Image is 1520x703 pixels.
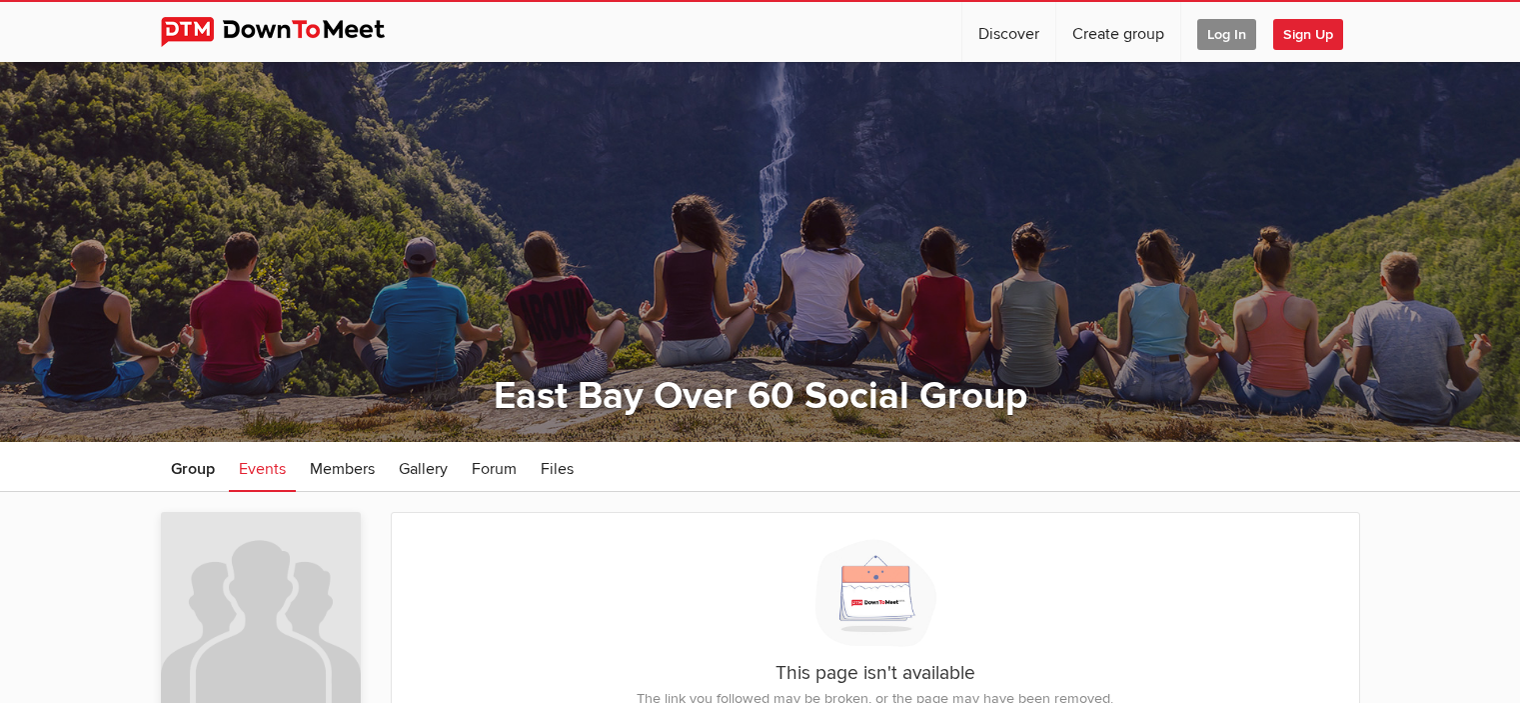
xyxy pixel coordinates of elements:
a: Sign Up [1273,2,1359,62]
a: East Bay Over 60 Social Group [494,373,1027,419]
span: Sign Up [1273,19,1343,50]
a: Members [300,442,385,492]
a: Discover [962,2,1055,62]
a: Log In [1181,2,1272,62]
span: Group [171,459,215,479]
span: Members [310,459,375,479]
a: Files [531,442,584,492]
a: Gallery [389,442,458,492]
a: Events [229,442,296,492]
span: Log In [1197,19,1256,50]
span: Gallery [399,459,448,479]
a: Create group [1056,2,1180,62]
span: Events [239,459,286,479]
a: Forum [462,442,527,492]
span: Forum [472,459,517,479]
img: DownToMeet [161,17,416,47]
span: Files [541,459,574,479]
a: Group [161,442,225,492]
